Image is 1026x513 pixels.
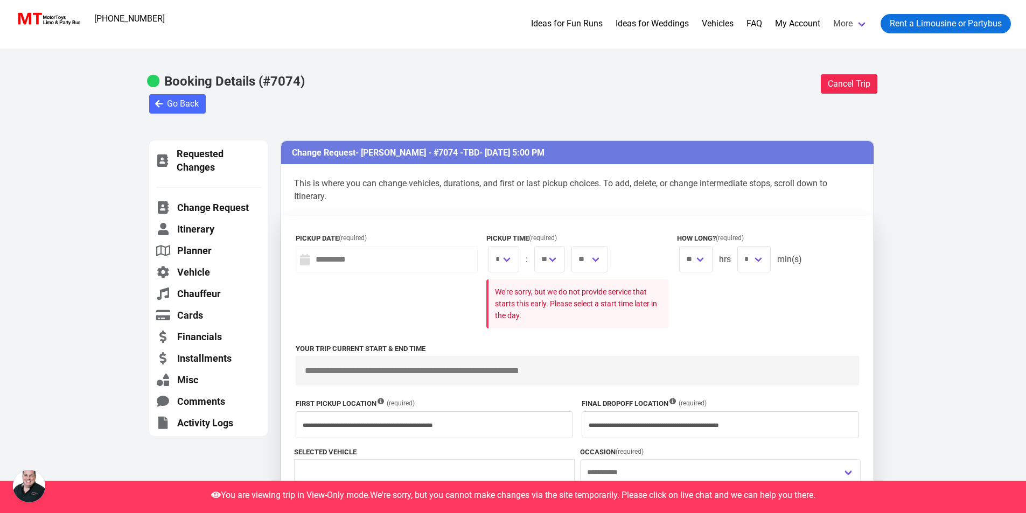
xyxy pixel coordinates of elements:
[88,8,171,30] a: [PHONE_NUMBER]
[156,147,261,174] a: Requested Changes
[156,373,261,386] a: Misc
[370,490,815,500] span: We're sorry, but you cannot make changes via the site temporarily. Please click on live chat and ...
[881,14,1011,33] a: Rent a Limousine or Partybus
[164,74,305,89] b: Booking Details (#7074)
[294,447,575,458] label: Selected Vehicle
[387,398,415,408] span: (required)
[281,141,874,164] h3: Change Request
[679,398,707,408] span: (required)
[156,416,261,430] a: Activity Logs
[828,78,870,90] span: Cancel Trip
[526,246,528,273] span: :
[339,233,367,243] span: (required)
[149,94,206,114] button: Go Back
[488,246,519,273] span: We are sorry, you can no longer make changes in Pickup Time, as it is too close to the date and t...
[702,17,734,30] a: Vehicles
[156,395,261,408] a: Comments
[296,343,859,354] label: Your trip current start & end time
[679,246,713,273] span: We are sorry, you can no longer make changes in Duration, as it is too close to the date and time...
[582,398,859,438] div: We are sorry, you can no longer make changes in Dropoff Location, as it is too close to the date ...
[616,17,689,30] a: Ideas for Weddings
[156,244,261,257] a: Planner
[495,287,657,320] small: We're sorry, but we do not provide service that starts this early. Please select a start time lat...
[281,164,874,216] p: This is where you can change vehicles, durations, and first or last pickup choices. To add, delet...
[531,17,603,30] a: Ideas for Fun Runs
[156,308,261,322] a: Cards
[296,398,573,409] label: First Pickup Location
[737,246,771,273] span: We are sorry, you can no longer make changes in Duration, as it is too close to the date and time...
[13,470,45,502] a: Open chat
[156,222,261,236] a: Itinerary
[580,459,861,486] div: We are sorry, you can no longer make changes in Occasion, as it is too close to the date and time...
[156,330,261,343] a: Financials
[296,398,573,438] div: We are sorry, you can no longer make changes in Pickup Location, as it is too close to the date a...
[677,233,859,244] label: How long?
[529,233,557,243] span: (required)
[156,287,261,300] a: Chauffeur
[486,233,668,244] label: Pickup Time
[156,265,261,279] a: Vehicle
[719,246,731,273] span: hrs
[821,74,877,94] button: Cancel Trip
[827,10,874,38] a: More
[296,233,478,244] label: Pickup Date
[167,97,199,110] span: Go Back
[156,352,261,365] a: Installments
[890,17,1002,30] span: Rent a Limousine or Partybus
[571,246,608,273] span: We are sorry, you can no longer make changes in Pickup Time, as it is too close to the date and t...
[15,11,81,26] img: MotorToys Logo
[580,447,861,458] label: Occasion
[582,398,859,409] label: Final Dropoff Location
[746,17,762,30] a: FAQ
[156,201,261,214] a: Change Request
[775,17,820,30] a: My Account
[463,147,479,158] span: TBD
[355,147,545,158] span: - [PERSON_NAME] - #7074 - - [DATE] 5:00 PM
[534,246,565,273] span: We are sorry, you can no longer make changes in Pickup Time, as it is too close to the date and t...
[777,246,802,273] span: min(s)
[716,233,744,243] span: (required)
[616,448,644,455] span: (required)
